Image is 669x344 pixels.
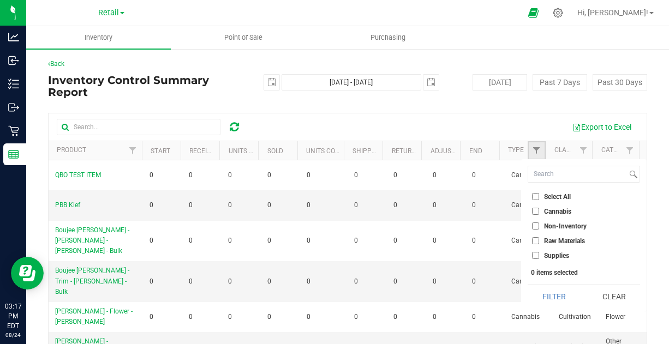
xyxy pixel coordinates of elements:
span: 0 [267,312,271,322]
div: 0 items selected [531,269,637,276]
div: Manage settings [551,8,565,18]
input: Raw Materials [532,237,539,244]
span: 0 [307,170,310,180]
span: 0 [472,312,476,322]
span: 0 [228,200,232,210]
span: Boujee [PERSON_NAME] - Trim - [PERSON_NAME] - Bulk [55,267,129,295]
span: 0 [189,236,193,246]
a: Filter [574,141,592,160]
inline-svg: Retail [8,125,19,136]
input: Search... [57,119,220,135]
a: Type [508,146,524,154]
button: Filter [528,285,580,309]
input: Supplies [532,252,539,259]
p: 03:17 PM EDT [5,301,21,331]
iframe: Resource center [11,257,44,289]
span: 0 [228,276,232,287]
span: 0 [393,200,397,210]
span: 0 [189,312,193,322]
span: Supplies [544,252,569,259]
span: Open Ecommerce Menu [521,2,546,23]
span: 0 [393,236,397,246]
inline-svg: Inventory [8,79,19,89]
span: 0 [307,276,310,287]
span: Select All [544,194,571,200]
span: Boujee [PERSON_NAME] - [PERSON_NAME] - [PERSON_NAME] - Bulk [55,226,129,255]
span: 0 [354,312,358,322]
input: Select All [532,193,539,200]
span: Cannabis [544,208,571,215]
span: 0 [267,236,271,246]
span: 0 [433,276,437,287]
span: Retail [98,8,119,17]
span: 0 [354,200,358,210]
span: 0 [393,312,397,322]
span: 0 [150,200,153,210]
span: [PERSON_NAME] - Flower - [PERSON_NAME] [55,307,133,325]
span: Cannabis [511,236,540,246]
span: Cannabis [511,276,540,287]
span: 0 [189,200,193,210]
inline-svg: Analytics [8,32,19,43]
span: 0 [228,236,232,246]
span: 0 [433,312,437,322]
span: 0 [307,236,310,246]
a: Received [189,147,219,155]
span: Hi, [PERSON_NAME]! [577,8,648,17]
span: Non-Inventory [544,223,587,230]
span: select [264,75,279,90]
a: Product [57,146,86,154]
span: 0 [433,236,437,246]
button: Past 30 Days [593,74,647,90]
span: Purchasing [356,33,420,43]
span: Cultivation [559,312,591,322]
h4: Inventory Control Summary Report [48,74,248,98]
span: Cannabis [511,312,540,322]
span: 0 [307,200,310,210]
span: 0 [150,170,153,180]
a: Returned [392,147,425,155]
span: Cannabis [511,170,540,180]
a: Category [601,146,634,154]
a: Units Consumed [306,147,362,155]
input: Search [528,166,627,182]
a: Sold [267,147,283,155]
a: Point of Sale [171,26,315,49]
span: 0 [150,236,153,246]
a: Class [554,146,574,154]
span: Flower [606,312,625,322]
span: Inventory [70,33,127,43]
span: 0 [267,276,271,287]
span: 0 [433,170,437,180]
button: Past 7 Days [533,74,587,90]
a: End [469,147,482,155]
span: 0 [307,312,310,322]
a: Inventory [26,26,171,49]
a: Purchasing [315,26,460,49]
span: PBB Kief [55,201,80,209]
span: Raw Materials [544,238,585,244]
span: QBO TEST ITEM [55,171,101,179]
span: select [423,75,439,90]
span: Cannabis [511,200,540,210]
span: 0 [189,170,193,180]
span: Point of Sale [210,33,277,43]
inline-svg: Inbound [8,55,19,66]
button: [DATE] [473,74,527,90]
span: 0 [228,170,232,180]
a: Filter [528,141,546,160]
a: Shipped [353,147,380,155]
a: Start [151,147,170,155]
button: Export to Excel [565,118,638,136]
span: 0 [228,312,232,322]
span: 0 [354,236,358,246]
span: 0 [393,170,397,180]
input: Non-Inventory [532,222,539,230]
a: Filter [124,141,142,160]
span: 0 [267,200,271,210]
inline-svg: Reports [8,149,19,160]
span: 0 [472,170,476,180]
input: Cannabis [532,208,539,215]
span: 0 [472,236,476,246]
inline-svg: Outbound [8,102,19,113]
